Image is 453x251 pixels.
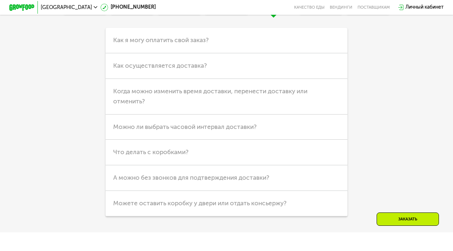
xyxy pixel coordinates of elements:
span: Как осуществляется доставка? [113,62,207,70]
div: Заказать [377,212,439,226]
span: Можете оставить коробку у двери или отдать консьержу? [113,200,287,207]
a: Качество еды [294,5,325,10]
span: Что делать с коробками? [113,148,188,156]
span: Можно ли выбрать часовой интервал доставки? [113,123,257,131]
a: [PHONE_NUMBER] [101,4,156,11]
span: Когда можно изменить время доставки, перенести доставку или отменить? [113,88,307,105]
span: [GEOGRAPHIC_DATA] [41,5,92,10]
span: А можно без звонков для подтверждения доставки? [113,174,269,181]
div: Личный кабинет [405,4,444,11]
div: поставщикам [357,5,390,10]
a: Вендинги [330,5,352,10]
span: Как я могу оплатить свой заказ? [113,36,209,44]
